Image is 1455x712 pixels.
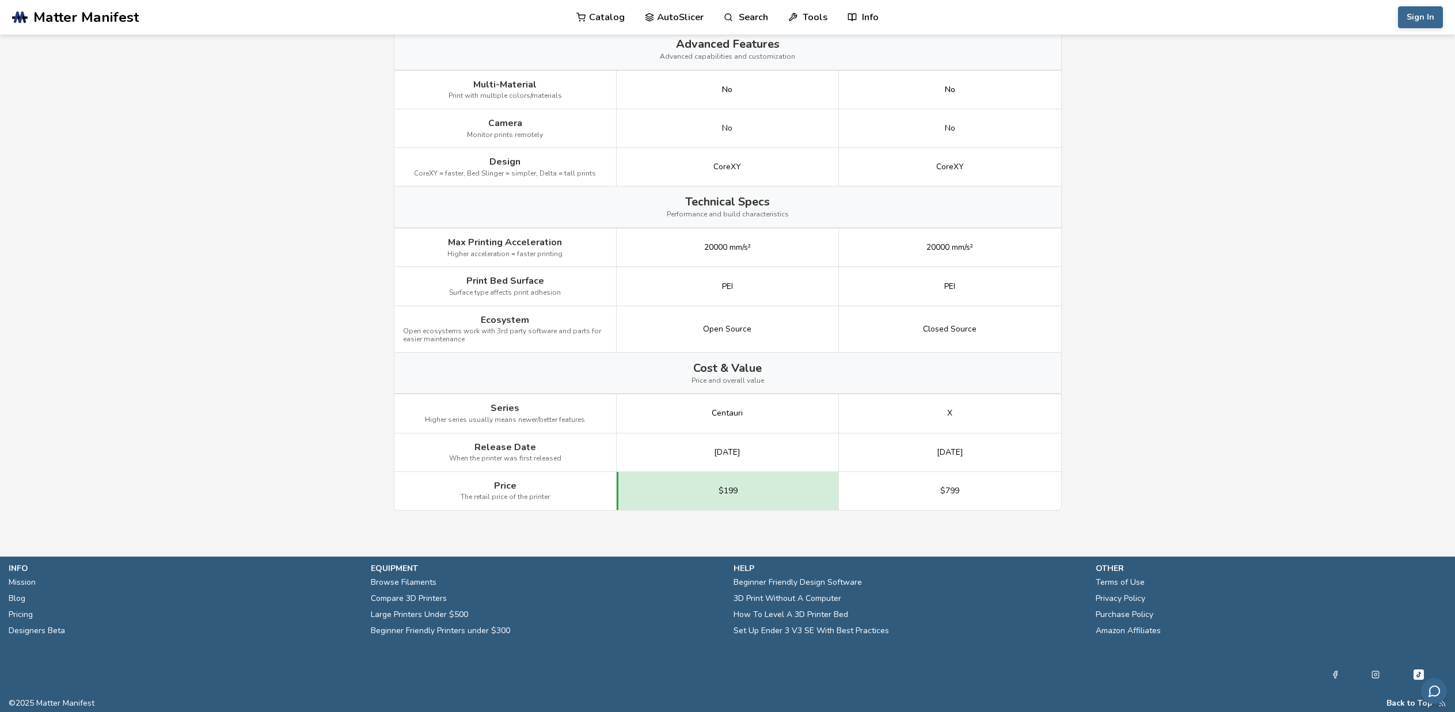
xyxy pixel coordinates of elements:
span: Closed Source [923,325,977,334]
span: [DATE] [937,448,963,457]
a: Privacy Policy [1096,591,1145,607]
a: Facebook [1331,668,1339,681]
span: $799 [940,486,959,496]
span: Surface type affects print adhesion [449,289,561,297]
p: help [734,562,1084,574]
a: Beginner Friendly Printers under $300 [371,623,510,639]
span: Monitor prints remotely [467,131,543,139]
a: Set Up Ender 3 V3 SE With Best Practices [734,623,889,639]
span: When the printer was first released [449,455,561,463]
a: Blog [9,591,25,607]
span: Technical Specs [685,195,770,208]
button: Send feedback via email [1421,678,1447,704]
a: Mission [9,574,36,591]
a: Amazon Affiliates [1096,623,1161,639]
a: Designers Beta [9,623,65,639]
span: PEI [944,282,955,291]
span: Open ecosystems work with 3rd party software and parts for easier maintenance [403,328,607,344]
span: X [947,409,952,418]
button: Back to Top [1386,699,1433,708]
a: Compare 3D Printers [371,591,447,607]
a: Pricing [9,607,33,623]
a: How To Level A 3D Printer Bed [734,607,848,623]
span: Series [491,403,519,413]
span: Price [494,481,516,491]
p: other [1096,562,1446,574]
span: Centauri [712,409,743,418]
span: Multi-Material [473,79,537,90]
div: No [945,85,955,94]
span: Performance and build characteristics [667,211,789,219]
span: Cost & Value [693,361,762,375]
span: Print with multiple colors/materials [449,92,562,100]
span: Max Printing Acceleration [448,237,562,248]
div: No [722,85,732,94]
a: 3D Print Without A Computer [734,591,841,607]
p: info [9,562,359,574]
a: Browse Filaments [371,574,436,591]
span: Higher series usually means newer/better features [425,416,585,424]
span: Ecosystem [481,315,529,325]
span: © 2025 Matter Manifest [9,699,94,708]
span: Release Date [474,442,536,452]
span: The retail price of the printer [461,493,550,501]
a: RSS Feed [1438,699,1446,708]
a: Purchase Policy [1096,607,1153,623]
span: Advanced Features [676,37,780,51]
span: PEI [722,282,733,291]
a: Instagram [1372,668,1380,681]
span: No [945,124,955,133]
span: Print Bed Surface [466,276,544,286]
span: 20000 mm/s² [926,243,973,252]
a: Tiktok [1412,668,1426,681]
span: $199 [719,486,738,496]
span: Matter Manifest [33,9,139,25]
span: Price and overall value [692,377,764,385]
a: Beginner Friendly Design Software [734,574,862,591]
a: Terms of Use [1096,574,1145,591]
a: Large Printers Under $500 [371,607,468,623]
span: 20000 mm/s² [704,243,751,252]
span: No [722,124,732,133]
span: [DATE] [714,448,740,457]
p: equipment [371,562,721,574]
span: Design [489,157,521,167]
span: Advanced capabilities and customization [660,53,795,61]
span: Open Source [703,325,751,334]
span: Higher acceleration = faster printing [447,250,563,258]
span: Camera [488,118,522,128]
span: CoreXY [713,162,741,172]
span: CoreXY = faster, Bed Slinger = simpler, Delta = tall prints [414,170,596,178]
span: CoreXY [936,162,964,172]
button: Sign In [1398,6,1443,28]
